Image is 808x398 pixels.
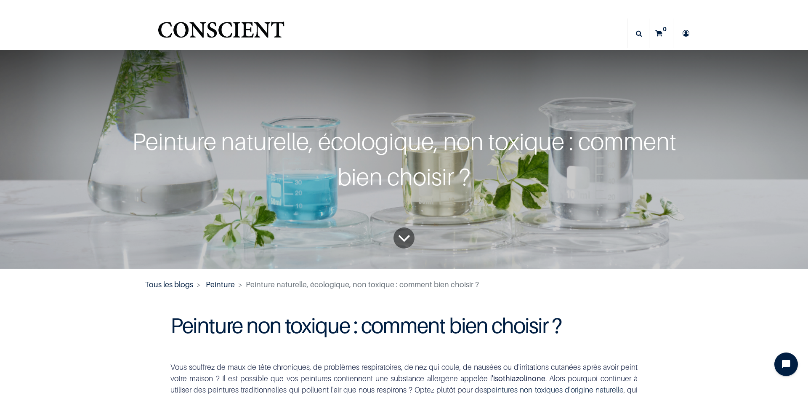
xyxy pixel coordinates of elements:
[145,279,664,290] nav: fil d'Ariane
[206,280,235,289] a: Peinture
[661,25,669,33] sup: 0
[156,17,286,50] a: Logo of Conscient
[116,124,692,195] div: Peinture naturelle, écologique, non toxique : comment bien choisir ?
[487,385,623,394] a: peintures non toxiques d'origine naturelle
[145,280,193,289] a: Tous les blogs
[398,221,411,256] i: To blog content
[492,374,545,383] b: 'isothiazolinone
[393,227,415,248] a: To blog content
[170,314,638,337] h1: Peinture non toxique : comment bien choisir ?
[156,17,286,50] img: Conscient
[649,19,673,48] a: 0
[246,280,479,289] span: Peinture naturelle, écologique, non toxique : comment bien choisir ?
